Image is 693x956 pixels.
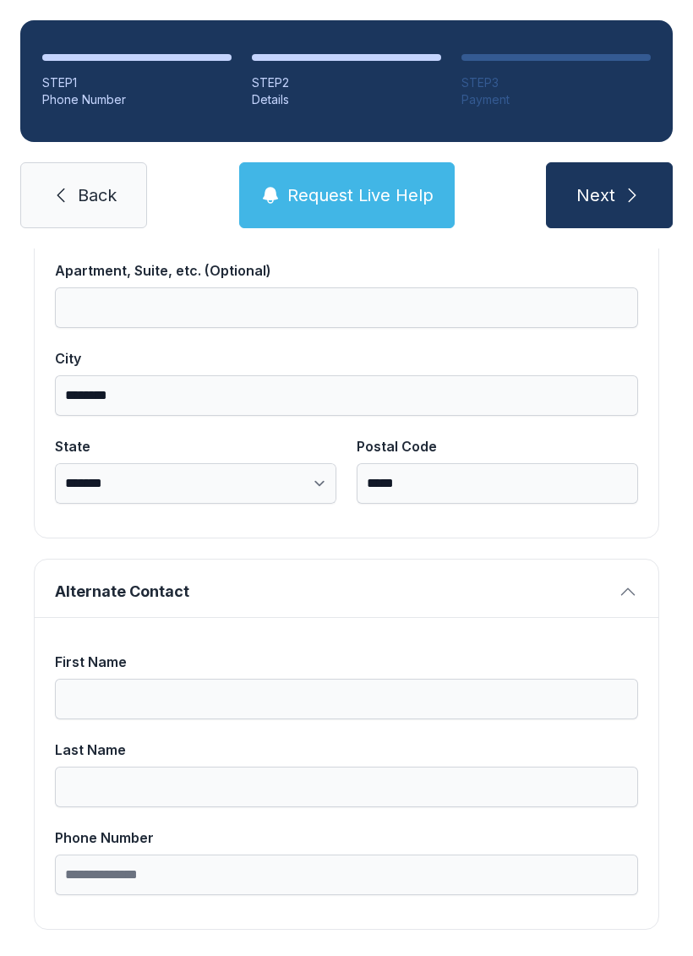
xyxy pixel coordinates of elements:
[55,260,638,281] div: Apartment, Suite, etc. (Optional)
[252,91,441,108] div: Details
[42,91,232,108] div: Phone Number
[55,287,638,328] input: Apartment, Suite, etc. (Optional)
[42,74,232,91] div: STEP 1
[55,652,638,672] div: First Name
[55,855,638,895] input: Phone Number
[55,348,638,369] div: City
[55,679,638,719] input: First Name
[55,375,638,416] input: City
[78,183,117,207] span: Back
[55,740,638,760] div: Last Name
[55,463,336,504] select: State
[357,436,638,456] div: Postal Code
[461,91,651,108] div: Payment
[252,74,441,91] div: STEP 2
[287,183,434,207] span: Request Live Help
[576,183,615,207] span: Next
[55,580,611,604] span: Alternate Contact
[55,828,638,848] div: Phone Number
[461,74,651,91] div: STEP 3
[55,767,638,807] input: Last Name
[55,436,336,456] div: State
[35,560,658,617] button: Alternate Contact
[357,463,638,504] input: Postal Code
